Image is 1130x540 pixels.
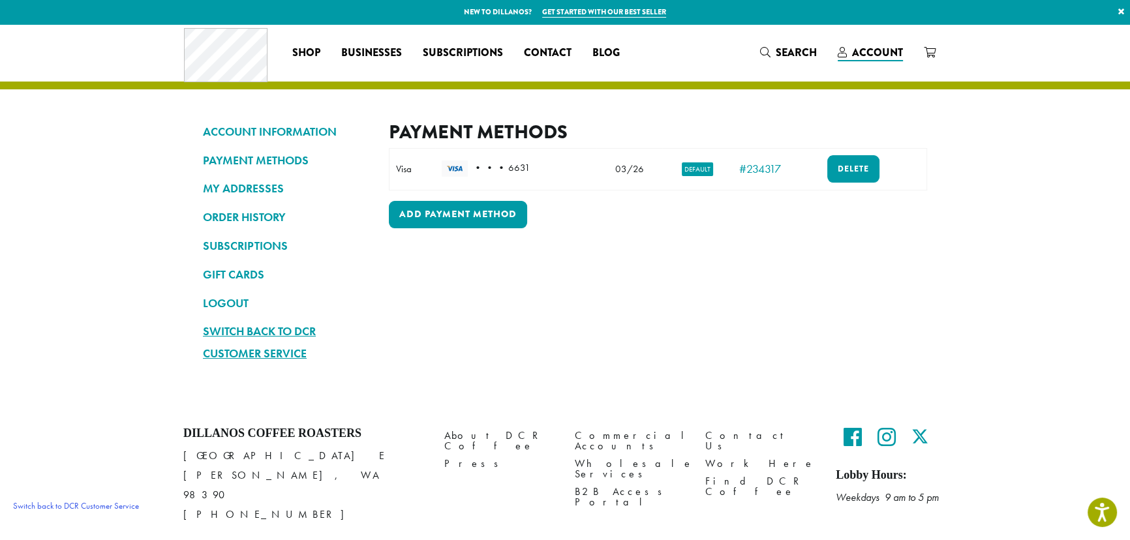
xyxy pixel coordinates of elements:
[750,42,827,63] a: Search
[183,427,425,441] h4: Dillanos Coffee Roasters
[396,162,429,176] div: Visa
[444,427,555,455] a: About DCR Coffee
[292,45,320,61] span: Shop
[592,45,620,61] span: Blog
[705,455,816,472] a: Work Here
[836,490,939,504] em: Weekdays 9 am to 5 pm
[444,455,555,472] a: Press
[852,45,903,60] span: Account
[542,7,666,18] a: Get started with our best seller
[423,45,503,61] span: Subscriptions
[575,455,686,483] a: Wholesale Services
[442,160,468,177] img: Visa
[389,201,527,228] a: Add payment method
[435,149,596,190] td: • • • 6631
[596,149,663,190] td: 03/26
[203,292,369,314] a: LOGOUT
[705,473,816,501] a: Find DCR Coffee
[575,483,686,511] a: B2B Access Portal
[203,177,369,200] a: MY ADDRESSES
[575,427,686,455] a: Commercial Accounts
[183,446,425,524] p: [GEOGRAPHIC_DATA] E [PERSON_NAME], WA 98390 [PHONE_NUMBER]
[705,427,816,455] a: Contact Us
[203,121,369,375] nav: Account pages
[203,263,369,286] a: GIFT CARDS
[389,121,927,143] h2: Payment Methods
[203,206,369,228] a: ORDER HISTORY
[827,155,879,183] a: Delete
[739,161,781,176] a: #234317
[203,121,369,143] a: ACCOUNT INFORMATION
[282,42,331,63] a: Shop
[203,149,369,172] a: PAYMENT METHODS
[836,468,947,483] h5: Lobby Hours:
[203,320,369,365] a: Switch back to DCR Customer Service
[341,45,402,61] span: Businesses
[7,495,145,517] a: Switch back to DCR Customer Service
[524,45,572,61] span: Contact
[776,45,817,60] span: Search
[682,162,713,176] mark: Default
[203,235,369,257] a: SUBSCRIPTIONS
